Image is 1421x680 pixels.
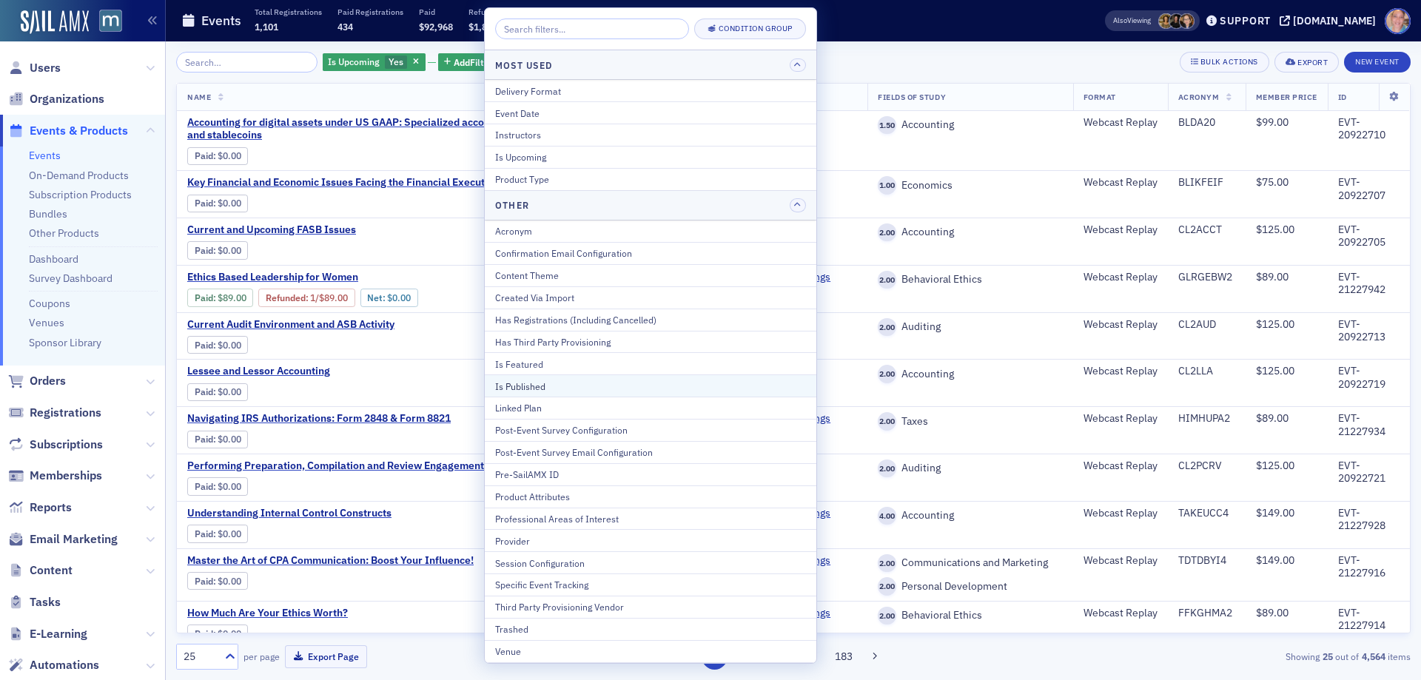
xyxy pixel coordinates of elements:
[187,271,544,284] a: Ethics Based Leadership for Women
[485,618,816,640] button: Trashed
[495,445,806,459] div: Post-Event Survey Email Configuration
[243,650,280,663] label: per page
[495,644,806,658] div: Venue
[896,556,1048,570] span: Communications and Marketing
[187,318,436,331] span: Current Audit Environment and ASB Activity
[694,18,806,39] button: Condition Group
[495,198,529,212] h4: Other
[195,576,213,587] a: Paid
[896,580,1007,593] span: Personal Development
[1010,650,1411,663] div: Showing out of items
[195,481,213,492] a: Paid
[258,289,355,306] div: Refunded: 1 - $8900
[495,246,806,260] div: Confirmation Email Configuration
[495,107,806,120] div: Event Date
[195,340,213,351] a: Paid
[8,405,101,421] a: Registrations
[1178,459,1235,473] div: CL2PCRV
[485,485,816,508] button: Product Attributes
[1256,411,1289,425] span: $89.00
[878,176,896,195] span: 1.00
[1200,58,1258,66] div: Bulk Actions
[187,412,451,425] span: Navigating IRS Authorizations: Form 2848 & Form 8821
[1338,607,1400,633] div: EVT-21227914
[1169,13,1184,29] span: Lauren McDonough
[1084,92,1116,102] span: Format
[878,577,896,596] span: 2.00
[29,252,78,266] a: Dashboard
[438,53,499,72] button: AddFilter
[285,645,367,668] button: Export Page
[485,309,816,331] button: Has Registrations (Including Cancelled)
[1178,412,1235,425] div: HIMHUPA2
[30,91,104,107] span: Organizations
[187,176,499,189] a: Key Financial and Economic Issues Facing the Financial Executive
[195,150,218,161] span: :
[8,468,102,484] a: Memberships
[8,91,104,107] a: Organizations
[1338,365,1400,391] div: EVT-20922719
[337,7,403,17] p: Paid Registrations
[30,123,128,139] span: Events & Products
[195,245,218,256] span: :
[187,525,248,542] div: Paid: 0 - $0
[495,224,806,238] div: Acronym
[468,21,497,33] span: $1,840
[29,169,129,182] a: On-Demand Products
[187,607,436,620] a: How Much Are Your Ethics Worth?
[495,128,806,141] div: Instructors
[21,10,89,34] img: SailAMX
[8,531,118,548] a: Email Marketing
[878,116,896,135] span: 1.50
[1256,606,1289,619] span: $89.00
[30,626,87,642] span: E-Learning
[195,386,213,397] a: Paid
[485,529,816,551] button: Provider
[30,562,73,579] span: Content
[195,481,218,492] span: :
[878,223,896,242] span: 2.00
[1084,412,1158,425] div: Webcast Replay
[1338,223,1400,249] div: EVT-20922705
[495,423,806,437] div: Post-Event Survey Configuration
[187,507,436,520] a: Understanding Internal Control Constructs
[495,490,806,503] div: Product Attributes
[831,644,857,670] button: 183
[485,441,816,463] button: Post-Event Survey Email Configuration
[255,21,278,33] span: 1,101
[8,123,128,139] a: Events & Products
[896,462,941,475] span: Auditing
[187,223,436,237] a: Current and Upcoming FASB Issues
[8,373,66,389] a: Orders
[30,60,61,76] span: Users
[1256,553,1294,567] span: $149.00
[878,459,896,478] span: 2.00
[485,573,816,596] button: Specific Event Tracking
[8,626,87,642] a: E-Learning
[218,434,241,445] span: $0.00
[30,499,72,516] span: Reports
[29,297,70,310] a: Coupons
[29,272,112,285] a: Survey Dashboard
[184,649,216,664] div: 25
[8,437,103,453] a: Subscriptions
[495,172,806,186] div: Product Type
[187,195,248,212] div: Paid: 0 - $0
[218,386,241,397] span: $0.00
[495,84,806,98] div: Delivery Format
[195,150,213,161] a: Paid
[1179,13,1195,29] span: Michelle Brown
[1256,223,1294,236] span: $125.00
[896,609,982,622] span: Behavioral Ethics
[896,226,954,239] span: Accounting
[495,58,552,72] h4: Most Used
[187,365,436,378] span: Lessee and Lessor Accounting
[495,18,689,39] input: Search filters...
[367,292,387,303] span: Net :
[195,528,213,539] a: Paid
[896,509,954,522] span: Accounting
[1178,607,1235,620] div: FFKGHMA2
[195,198,218,209] span: :
[495,269,806,282] div: Content Theme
